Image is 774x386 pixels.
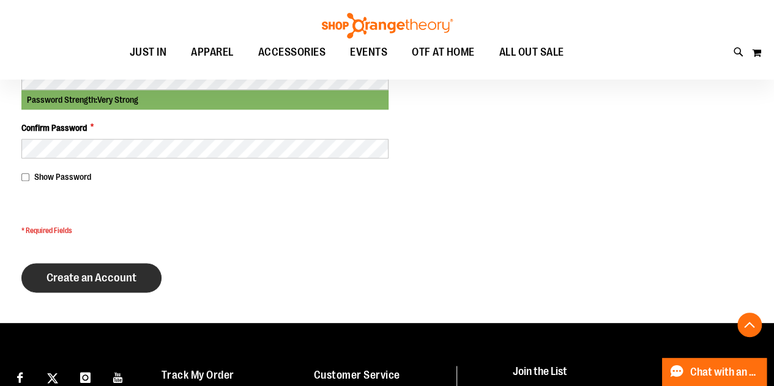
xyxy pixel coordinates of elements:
span: Chat with an Expert [690,366,759,378]
img: Shop Orangetheory [320,13,455,39]
span: EVENTS [350,39,387,66]
button: Create an Account [21,263,162,292]
span: Show Password [34,172,91,182]
div: Password Strength: [21,90,389,109]
a: Track My Order [162,369,234,381]
span: APPAREL [191,39,234,66]
span: JUST IN [130,39,167,66]
button: Chat with an Expert [662,358,767,386]
span: ACCESSORIES [258,39,326,66]
img: Twitter [47,373,58,384]
a: Customer Service [314,369,400,381]
span: ALL OUT SALE [499,39,564,66]
span: OTF AT HOME [412,39,475,66]
span: * Required Fields [21,226,389,236]
span: Confirm Password [21,122,87,134]
span: Create an Account [47,271,136,284]
span: Very Strong [97,95,138,105]
button: Back To Top [737,313,762,337]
